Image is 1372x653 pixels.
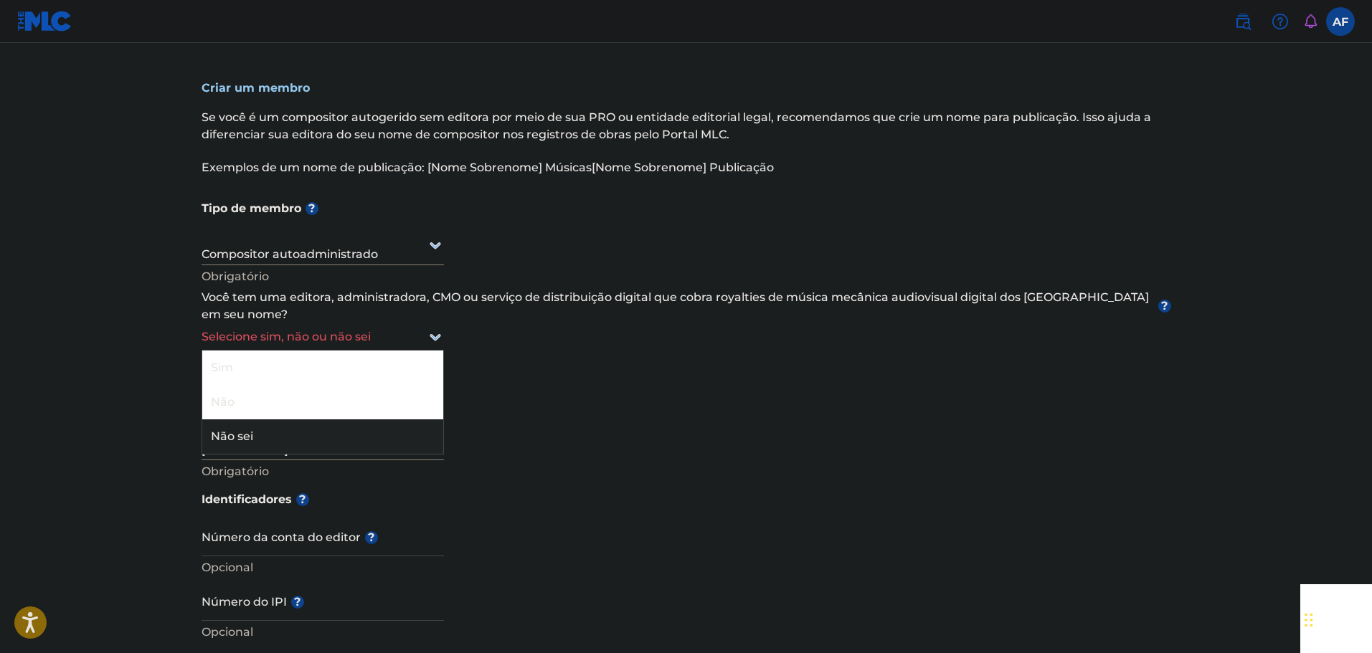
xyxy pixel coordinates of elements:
font: ? [294,595,301,609]
div: Menu do usuário [1326,7,1355,36]
font: Obrigatório [202,270,269,283]
font: ? [308,201,315,215]
font: Exemplos de um nome de publicação: [Nome Sobrenome] Músicas[Nome Sobrenome] Publicação [202,161,774,174]
font: Criar um membro [202,81,310,95]
font: Compositor autoadministrado [202,247,378,261]
font: Sim [211,361,233,374]
img: Logotipo da MLC [17,11,72,32]
font: Identificadores [202,492,292,506]
font: Se você é um compositor autogerido sem editora por meio de sua PRO ou entidade editorial legal, r... [202,110,1151,141]
font: Você tem uma editora, administradora, CMO ou serviço de distribuição digital que cobra royalties ... [202,290,1149,321]
iframe: Widget de bate-papo [1300,584,1372,653]
div: Arrastar [1305,599,1313,642]
font: Opcional [202,625,253,639]
font: Opcional [202,561,253,574]
img: procurar [1234,13,1252,30]
font: ? [368,530,374,544]
font: ? [299,492,306,506]
font: Não sei [211,429,253,443]
font: Tipo de membro [202,201,301,215]
div: Widget de chat [1300,584,1372,653]
a: Pesquisa pública [1229,7,1257,36]
img: ajuda [1272,13,1289,30]
font: Obrigatório [202,464,269,478]
font: ? [1161,299,1168,313]
div: Notificações [1303,14,1317,29]
font: Não [211,395,235,409]
div: Ajuda [1266,7,1295,36]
